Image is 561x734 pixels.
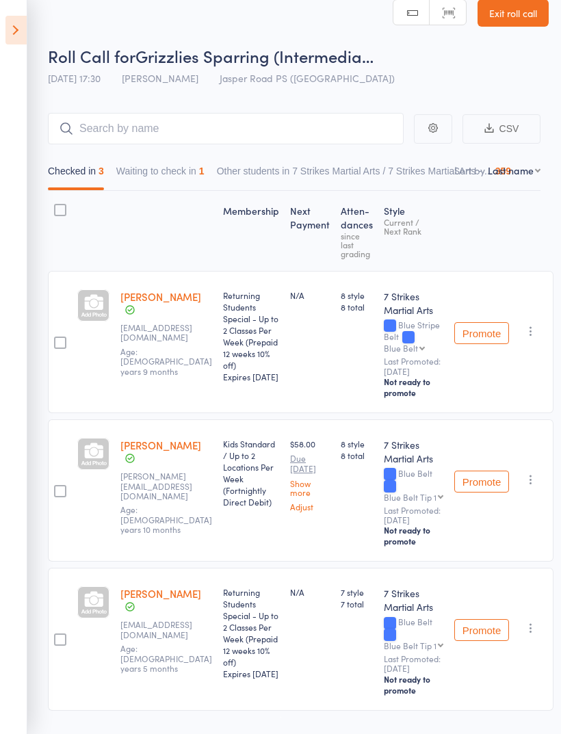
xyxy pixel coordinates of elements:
span: Age: [DEMOGRAPHIC_DATA] years 9 months [120,345,212,377]
div: Last name [488,163,534,177]
span: 8 total [341,301,373,313]
div: Blue Belt [384,343,418,352]
span: Grizzlies Sparring (Intermedia… [135,44,374,67]
span: [DATE] 17:30 [48,71,101,85]
div: $58.00 [290,438,330,511]
div: since last grading [341,231,373,258]
small: sharada.mulam@gmail.com [120,471,209,501]
div: Blue Belt [384,469,443,501]
button: Checked in3 [48,159,104,190]
div: 7 Strikes Martial Arts [384,438,443,465]
a: Show more [290,479,330,497]
div: 1 [199,166,205,176]
a: [PERSON_NAME] [120,586,201,601]
div: Current / Next Rank [384,218,443,235]
div: Membership [218,197,285,265]
small: ginlee34@gmail.com [120,323,209,343]
small: Last Promoted: [DATE] [384,356,443,376]
div: Expires [DATE] [223,371,279,382]
a: Adjust [290,502,330,511]
div: Not ready to promote [384,376,443,398]
button: Waiting to check in1 [116,159,205,190]
div: Not ready to promote [384,674,443,696]
small: russ_114@hotmail.com [120,620,209,640]
div: 7 Strikes Martial Arts [384,289,443,317]
div: Returning Students Special - Up to 2 Classes Per Week (Prepaid 12 weeks 10% off) [223,289,279,382]
span: 8 total [341,449,373,461]
span: Age: [DEMOGRAPHIC_DATA] years 5 months [120,642,212,674]
div: Atten­dances [335,197,378,265]
div: Blue Belt Tip 1 [384,641,436,650]
span: 7 total [341,598,373,610]
span: 8 style [341,438,373,449]
div: Expires [DATE] [223,668,279,679]
div: 7 Strikes Martial Arts [384,586,443,614]
div: Kids Standard / Up to 2 Locations Per Week (Fortnightly Direct Debit) [223,438,279,508]
span: 8 style [341,289,373,301]
span: 7 style [341,586,373,598]
button: Promote [454,619,509,641]
button: Promote [454,322,509,344]
small: Due [DATE] [290,454,330,473]
label: Sort by [454,163,485,177]
div: N/A [290,289,330,301]
div: Next Payment [285,197,335,265]
span: Roll Call for [48,44,135,67]
a: [PERSON_NAME] [120,289,201,304]
div: Returning Students Special - Up to 2 Classes Per Week (Prepaid 12 weeks 10% off) [223,586,279,679]
small: Last Promoted: [DATE] [384,654,443,674]
button: Other students in 7 Strikes Martial Arts / 7 Strikes Martial Arts - ...359 [217,159,511,190]
div: Not ready to promote [384,525,443,547]
div: Style [378,197,449,265]
a: [PERSON_NAME] [120,438,201,452]
div: Blue Belt [384,617,443,649]
span: [PERSON_NAME] [122,71,198,85]
span: Jasper Road PS ([GEOGRAPHIC_DATA]) [220,71,395,85]
div: Blue Belt Tip 1 [384,493,436,501]
input: Search by name [48,113,404,144]
small: Last Promoted: [DATE] [384,506,443,525]
button: CSV [462,114,540,144]
div: 3 [99,166,104,176]
button: Promote [454,471,509,493]
div: N/A [290,586,330,598]
div: Blue Stripe Belt [384,320,443,352]
span: Age: [DEMOGRAPHIC_DATA] years 10 months [120,503,212,535]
